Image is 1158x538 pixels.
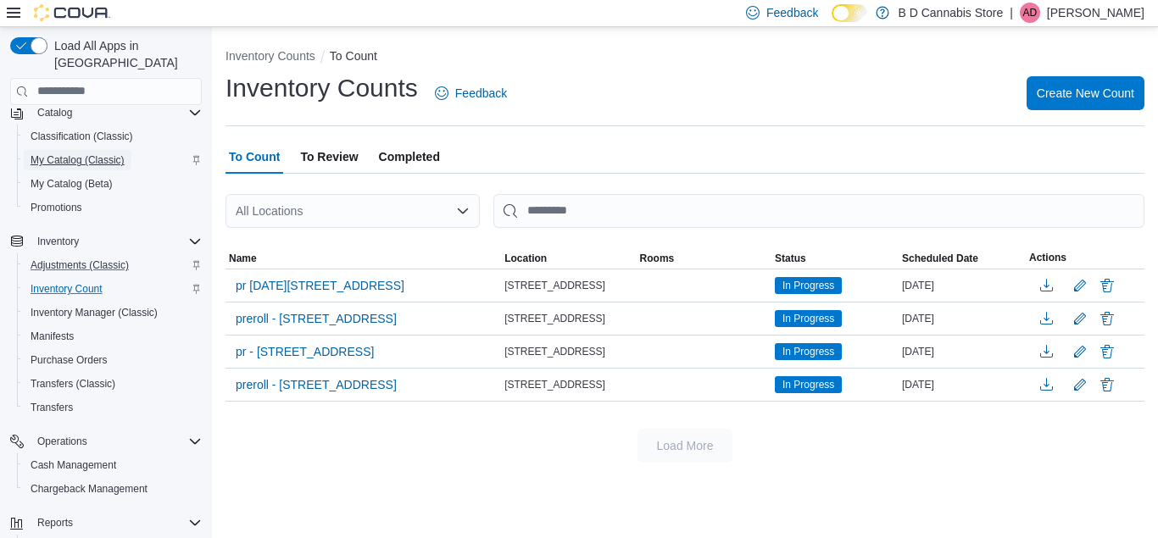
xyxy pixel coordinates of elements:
span: Feedback [766,4,818,21]
span: Manifests [31,330,74,343]
a: Promotions [24,197,89,218]
button: Adjustments (Classic) [17,253,209,277]
button: Status [771,248,899,269]
button: Classification (Classic) [17,125,209,148]
div: [DATE] [899,374,1026,395]
span: Inventory Count [24,279,202,299]
button: Open list of options [456,204,470,218]
button: Chargeback Management [17,477,209,501]
button: Inventory [3,230,209,253]
a: Adjustments (Classic) [24,255,136,275]
button: Catalog [31,103,79,123]
span: Operations [31,431,202,452]
button: Edit count details [1070,273,1090,298]
button: Create New Count [1027,76,1144,110]
span: Adjustments (Classic) [31,258,129,272]
span: Reports [31,513,202,533]
span: Transfers [24,397,202,418]
span: Purchase Orders [24,350,202,370]
a: Purchase Orders [24,350,114,370]
nav: An example of EuiBreadcrumbs [225,47,1144,68]
span: Inventory Manager (Classic) [31,306,158,319]
span: Transfers [31,401,73,414]
span: Transfers (Classic) [24,374,202,394]
span: My Catalog (Classic) [31,153,125,167]
div: [DATE] [899,275,1026,296]
span: Adjustments (Classic) [24,255,202,275]
span: Cash Management [24,455,202,475]
span: In Progress [782,377,834,392]
button: Edit count details [1070,306,1090,331]
a: Chargeback Management [24,479,154,499]
a: Feedback [428,76,514,110]
a: Inventory Manager (Classic) [24,302,164,323]
span: Rooms [640,252,675,265]
span: [STREET_ADDRESS] [504,378,605,391]
span: Transfers (Classic) [31,377,115,391]
span: Location [504,252,547,265]
span: In Progress [782,344,834,359]
span: preroll - [STREET_ADDRESS] [236,376,397,393]
button: Edit count details [1070,372,1090,397]
a: Transfers (Classic) [24,374,122,394]
button: Load More [637,429,732,463]
button: Operations [3,430,209,453]
a: Cash Management [24,455,123,475]
span: Classification (Classic) [31,130,133,143]
a: Transfers [24,397,80,418]
div: Aman Dhillon [1020,3,1040,23]
span: To Count [229,140,280,174]
button: Scheduled Date [899,248,1026,269]
p: B D Cannabis Store [898,3,1003,23]
a: Classification (Classic) [24,126,140,147]
span: [STREET_ADDRESS] [504,312,605,325]
a: My Catalog (Classic) [24,150,131,170]
button: Delete [1097,374,1117,395]
button: Location [501,248,636,269]
button: Edit count details [1070,339,1090,364]
button: preroll - [STREET_ADDRESS] [229,306,404,331]
button: Transfers [17,396,209,419]
span: Create New Count [1037,85,1134,102]
p: | [1010,3,1013,23]
span: pr [DATE][STREET_ADDRESS] [236,277,404,294]
span: In Progress [775,376,842,393]
span: pr - [STREET_ADDRESS] [236,343,374,360]
div: [DATE] [899,308,1026,329]
span: In Progress [775,277,842,294]
a: Inventory Count [24,279,109,299]
button: Rooms [637,248,771,269]
button: My Catalog (Classic) [17,148,209,172]
span: [STREET_ADDRESS] [504,345,605,358]
button: Inventory [31,231,86,252]
span: My Catalog (Beta) [24,174,202,194]
button: Inventory Manager (Classic) [17,301,209,324]
span: In Progress [782,311,834,326]
h1: Inventory Counts [225,71,418,105]
button: Reports [31,513,80,533]
img: Cova [34,4,110,21]
button: pr - [STREET_ADDRESS] [229,339,381,364]
button: pr [DATE][STREET_ADDRESS] [229,273,411,298]
span: Name [229,252,257,265]
span: Load More [657,437,714,454]
button: Transfers (Classic) [17,372,209,396]
span: Purchase Orders [31,353,108,367]
div: [DATE] [899,341,1026,362]
button: Inventory Count [17,277,209,301]
button: Inventory Counts [225,49,315,63]
span: Inventory Manager (Classic) [24,302,202,323]
button: Delete [1097,308,1117,329]
span: Catalog [31,103,202,123]
span: Reports [37,516,73,530]
button: Delete [1097,341,1117,362]
button: Operations [31,431,94,452]
button: Promotions [17,196,209,219]
span: Catalog [37,106,72,119]
a: My Catalog (Beta) [24,174,120,194]
button: Catalog [3,101,209,125]
span: In Progress [775,343,842,360]
span: Chargeback Management [24,479,202,499]
a: Manifests [24,326,81,347]
span: Promotions [31,201,82,214]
